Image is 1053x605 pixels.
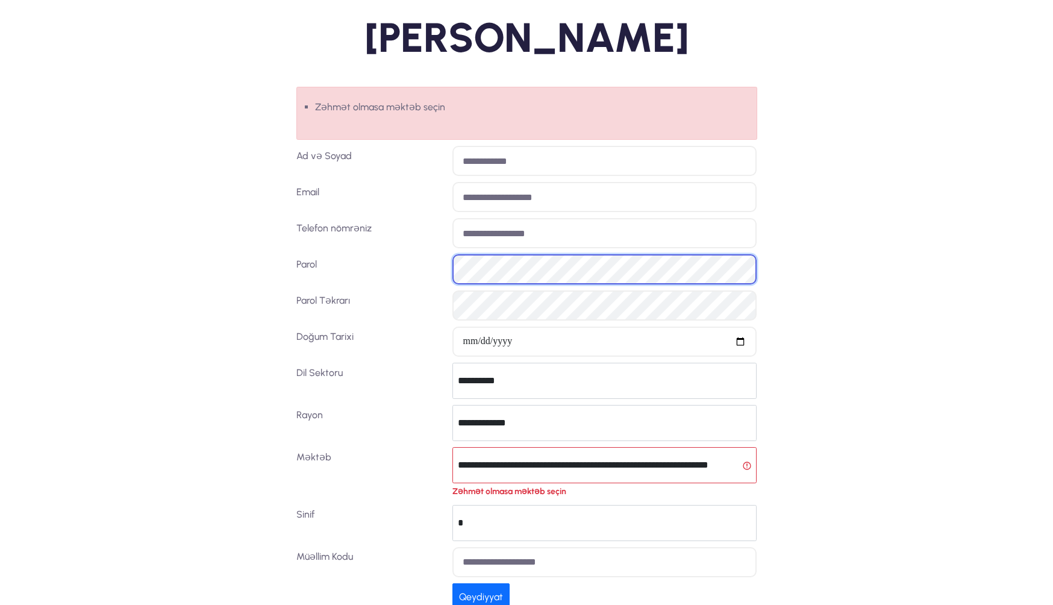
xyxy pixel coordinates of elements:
[452,486,566,497] strong: Zəhmət olmasa məktəb seçin
[292,182,448,212] label: Email
[179,12,875,63] h2: [PERSON_NAME]
[292,146,448,176] label: Ad və Soyad
[292,405,448,441] label: Rayon
[292,363,448,399] label: Dil Sektoru
[292,254,448,284] label: Parol
[292,447,448,498] label: Məktəb
[292,327,448,357] label: Doğum Tarixi
[292,218,448,248] label: Telefon nömrəniz
[292,505,448,541] label: Sinif
[292,547,448,577] label: Müəllim Kodu
[292,290,448,321] label: Parol Təkrarı
[315,99,751,115] li: Zəhmət olmasa məktəb seçin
